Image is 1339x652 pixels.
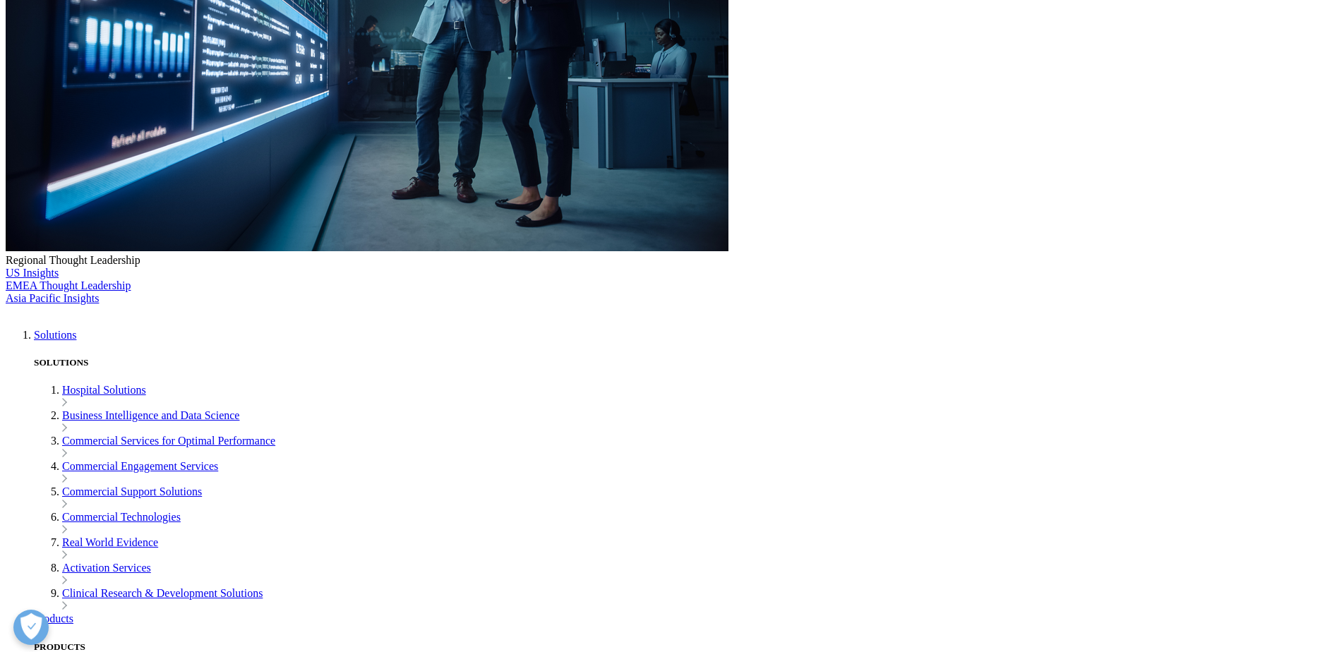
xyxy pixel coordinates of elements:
a: Real World Evidence [62,536,158,548]
a: Activation Services [62,562,151,574]
a: Hospital Solutions [62,384,146,396]
a: Commercial Engagement Services [62,460,218,472]
a: Commercial Support Solutions [62,485,202,497]
a: Clinical Research & Development Solutions [62,587,263,599]
a: EMEA Thought Leadership [6,279,131,291]
a: US Insights [6,267,59,279]
a: Commercial Services for Optimal Performance [62,435,275,447]
button: Präferenzen öffnen [13,610,49,645]
a: Asia Pacific Insights [6,292,99,304]
a: Solutions [34,329,76,341]
a: Business Intelligence and Data Science [62,409,239,421]
a: Products [34,612,73,624]
h5: SOLUTIONS [34,357,1333,368]
a: Commercial Technologies [62,511,181,523]
div: Regional Thought Leadership [6,254,1333,267]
